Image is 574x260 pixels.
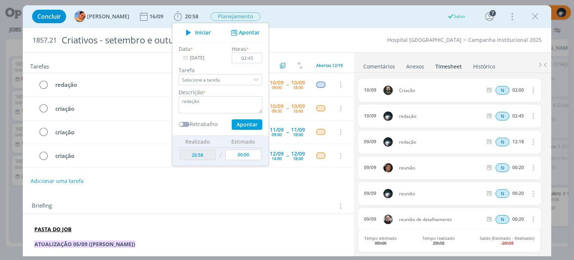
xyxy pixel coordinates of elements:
[37,13,61,19] span: Concluir
[272,85,282,89] div: 09:00
[383,215,393,224] img: G
[23,5,551,256] div: dialog
[364,236,397,245] span: Tempo estimado
[224,135,263,147] th: Estimado
[249,174,260,185] button: K
[286,129,288,135] span: --
[363,59,395,70] a: Comentários
[490,10,496,16] div: 7
[512,165,524,170] div: 00:20
[473,59,496,70] a: Histórico
[496,138,509,146] span: N
[512,217,524,222] div: 00:20
[286,82,288,87] span: --
[496,112,509,120] div: Horas normais
[480,236,534,245] span: Saldo (Estimado - Realizado)
[52,80,243,89] div: redação
[190,120,217,128] label: Retrabalho
[232,45,247,53] label: Horas
[396,88,485,93] span: Criação
[496,86,509,95] span: N
[270,127,284,132] div: 11/09
[182,27,211,38] button: Iniciar
[496,86,509,95] div: Horas normais
[272,156,282,160] div: 14:00
[217,148,224,163] td: /
[229,29,260,37] button: Apontar
[364,113,376,119] div: 10/09
[406,63,424,70] div: Anexos
[383,86,393,95] img: P
[364,217,376,222] div: 09/09
[34,226,71,233] a: PASTA DO JOB
[500,240,513,246] b: -20h58
[496,215,509,224] div: Horas normais
[291,104,305,109] div: 10/09
[32,10,66,23] button: Concluir
[34,241,135,248] strong: ATUALIZAÇÃO 05/09 ([PERSON_NAME])
[185,13,198,20] span: 20:58
[172,10,200,22] button: 20:58
[496,138,509,146] div: Horas normais
[316,62,343,68] span: Abertas 12/19
[375,240,386,246] b: 00h00
[396,114,485,119] span: redação
[58,31,326,49] div: Criativos - setembro e outubro
[435,59,462,70] a: Timesheet
[496,112,509,120] span: N
[468,36,541,43] a: Campanha Institucional 2025
[286,153,288,158] span: --
[32,201,52,211] span: Briefing
[52,104,243,113] div: criação
[512,88,524,93] div: 02:00
[364,88,376,93] div: 10/09
[270,151,284,156] div: 12/09
[422,236,455,245] span: Tempo realizado
[396,217,485,222] span: reunião de detalhamento
[87,14,129,19] span: [PERSON_NAME]
[149,14,165,19] div: 16/09
[496,163,509,172] span: N
[496,189,509,198] div: Horas normais
[210,12,261,21] button: Planejamento
[74,11,129,22] button: L[PERSON_NAME]
[52,151,243,160] div: criação
[178,135,217,147] th: Realizado
[512,191,524,196] div: 00:20
[364,139,376,144] div: 09/09
[293,109,303,113] div: 18:00
[396,140,485,144] span: redação
[52,128,243,137] div: criação
[272,109,282,113] div: 09:30
[387,36,462,43] a: Hospital [GEOGRAPHIC_DATA]
[484,10,496,22] button: 7
[496,189,509,198] span: N
[286,105,288,111] span: --
[383,189,393,198] img: G
[270,80,284,85] div: 10/09
[396,166,485,170] span: reunião
[291,127,305,132] div: 11/09
[447,13,465,20] div: Salvo
[270,104,284,109] div: 10/09
[272,132,282,137] div: 09:00
[74,11,86,22] img: L
[293,85,303,89] div: 18:00
[433,240,444,246] b: 20h58
[383,111,393,121] img: G
[33,36,57,45] span: 1857.21
[496,215,509,224] span: N
[172,23,269,166] ul: 20:58
[179,66,262,74] label: Tarefa
[383,137,393,147] img: G
[297,62,303,69] img: arrow-down-up.svg
[179,88,203,96] label: Descrição
[291,151,305,156] div: 12/09
[30,61,49,70] span: Tarefas
[512,113,524,119] div: 02:45
[383,163,393,172] img: P
[179,53,225,63] input: Data
[496,163,509,172] div: Horas normais
[179,45,190,53] label: Data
